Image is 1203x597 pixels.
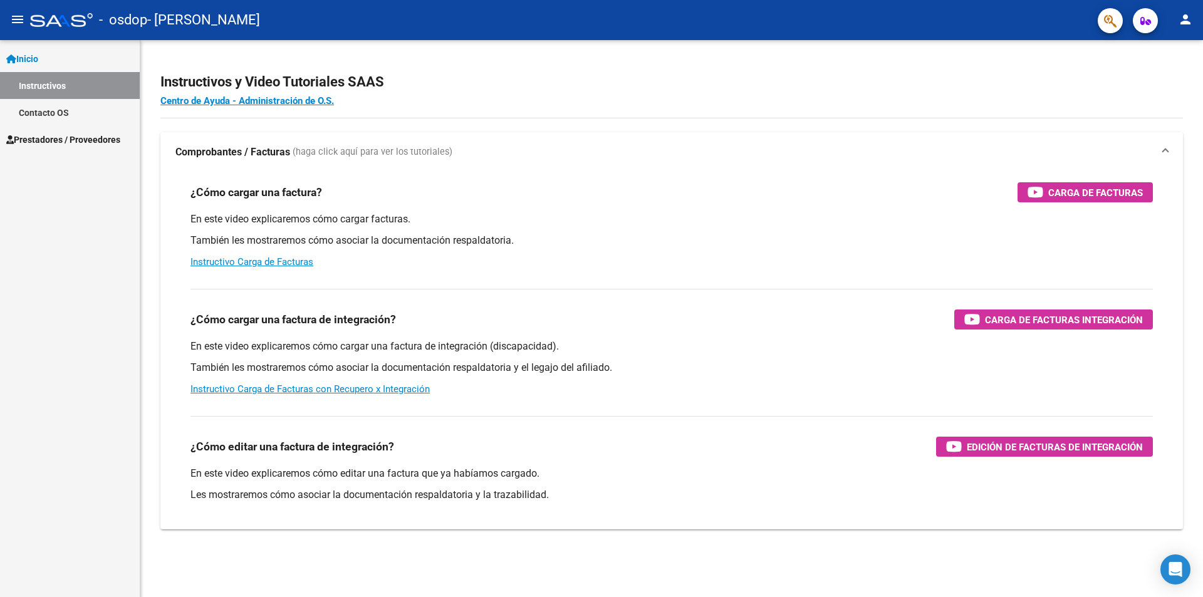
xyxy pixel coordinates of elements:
div: Open Intercom Messenger [1160,554,1190,584]
p: En este video explicaremos cómo editar una factura que ya habíamos cargado. [190,467,1153,480]
span: - osdop [99,6,147,34]
p: Les mostraremos cómo asociar la documentación respaldatoria y la trazabilidad. [190,488,1153,502]
button: Carga de Facturas [1018,182,1153,202]
span: Edición de Facturas de integración [967,439,1143,455]
h3: ¿Cómo cargar una factura de integración? [190,311,396,328]
span: Carga de Facturas Integración [985,312,1143,328]
a: Instructivo Carga de Facturas [190,256,313,267]
mat-icon: menu [10,12,25,27]
mat-expansion-panel-header: Comprobantes / Facturas (haga click aquí para ver los tutoriales) [160,132,1183,172]
h3: ¿Cómo cargar una factura? [190,184,322,201]
button: Carga de Facturas Integración [954,309,1153,330]
span: - [PERSON_NAME] [147,6,260,34]
p: También les mostraremos cómo asociar la documentación respaldatoria. [190,234,1153,247]
h2: Instructivos y Video Tutoriales SAAS [160,70,1183,94]
button: Edición de Facturas de integración [936,437,1153,457]
span: Prestadores / Proveedores [6,133,120,147]
span: (haga click aquí para ver los tutoriales) [293,145,452,159]
div: Comprobantes / Facturas (haga click aquí para ver los tutoriales) [160,172,1183,529]
a: Instructivo Carga de Facturas con Recupero x Integración [190,383,430,395]
p: En este video explicaremos cómo cargar facturas. [190,212,1153,226]
span: Carga de Facturas [1048,185,1143,200]
h3: ¿Cómo editar una factura de integración? [190,438,394,455]
p: También les mostraremos cómo asociar la documentación respaldatoria y el legajo del afiliado. [190,361,1153,375]
mat-icon: person [1178,12,1193,27]
a: Centro de Ayuda - Administración de O.S. [160,95,334,106]
strong: Comprobantes / Facturas [175,145,290,159]
span: Inicio [6,52,38,66]
p: En este video explicaremos cómo cargar una factura de integración (discapacidad). [190,340,1153,353]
